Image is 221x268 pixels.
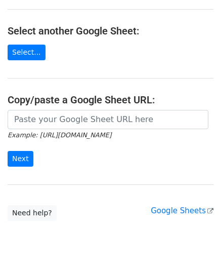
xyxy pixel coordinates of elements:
[8,131,111,139] small: Example: [URL][DOMAIN_NAME]
[8,110,208,129] input: Paste your Google Sheet URL here
[8,45,46,60] a: Select...
[151,206,213,215] a: Google Sheets
[8,25,213,37] h4: Select another Google Sheet:
[8,94,213,106] h4: Copy/paste a Google Sheet URL:
[8,205,57,221] a: Need help?
[8,151,33,167] input: Next
[170,219,221,268] iframe: Chat Widget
